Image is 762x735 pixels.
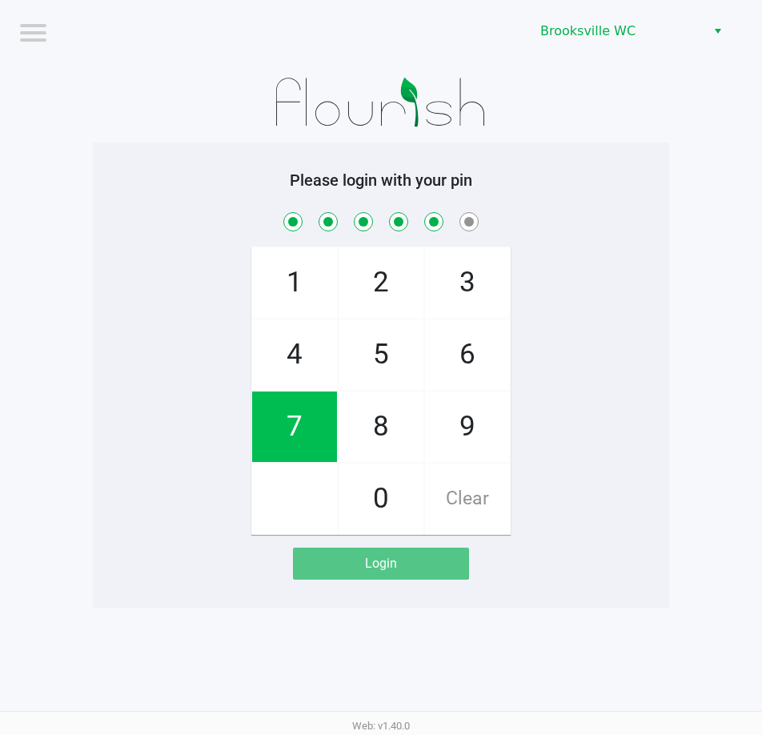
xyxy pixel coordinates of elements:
[339,392,423,462] span: 8
[425,464,510,534] span: Clear
[339,319,423,390] span: 5
[339,247,423,318] span: 2
[706,17,729,46] button: Select
[252,319,337,390] span: 4
[540,22,696,41] span: Brooksville WC
[425,319,510,390] span: 6
[339,464,423,534] span: 0
[352,720,410,732] span: Web: v1.40.0
[425,247,510,318] span: 3
[105,171,657,190] h5: Please login with your pin
[252,247,337,318] span: 1
[252,392,337,462] span: 7
[425,392,510,462] span: 9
